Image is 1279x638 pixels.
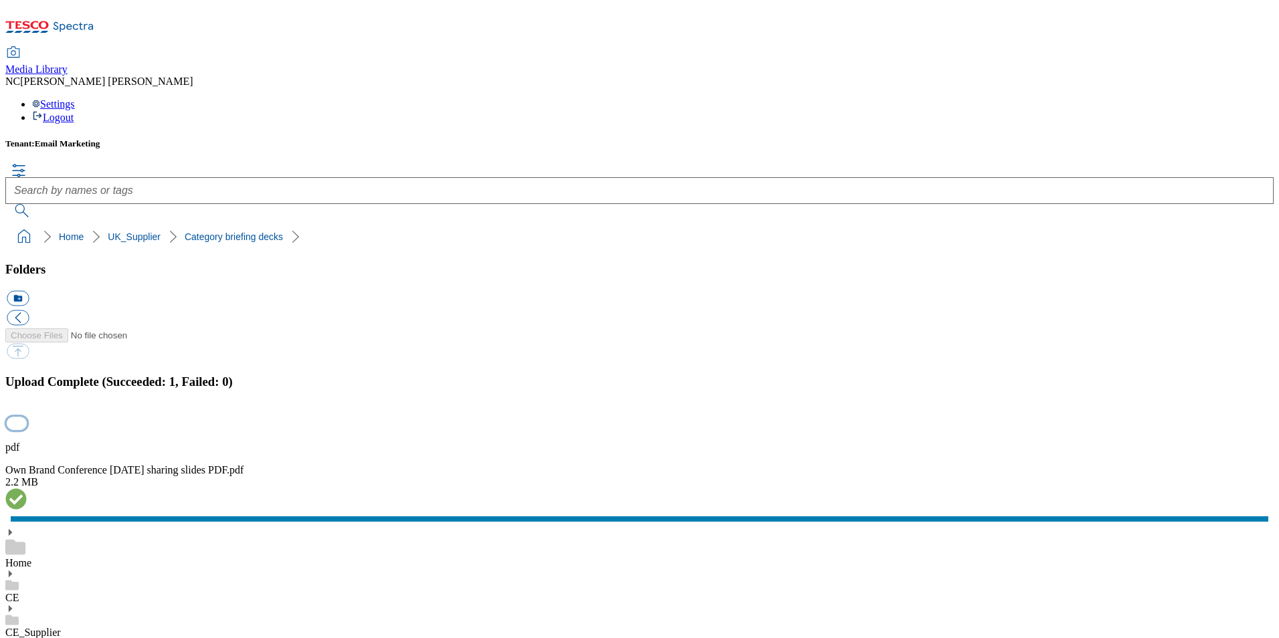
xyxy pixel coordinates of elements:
[185,231,283,242] a: Category briefing decks
[5,224,1274,249] nav: breadcrumb
[108,231,161,242] a: UK_Supplier
[5,464,1274,476] div: Own Brand Conference [DATE] sharing slides PDF.pdf
[5,47,68,76] a: Media Library
[13,226,35,247] a: home
[5,441,1274,453] p: pdf
[5,177,1274,204] input: Search by names or tags
[5,476,1274,488] div: 2.2 MB
[5,627,61,638] a: CE_Supplier
[20,76,193,87] span: [PERSON_NAME] [PERSON_NAME]
[32,112,74,123] a: Logout
[5,138,1274,149] h5: Tenant:
[5,262,1274,277] h3: Folders
[5,592,19,603] a: CE
[5,76,20,87] span: NC
[5,64,68,75] span: Media Library
[35,138,100,148] span: Email Marketing
[32,98,75,110] a: Settings
[5,557,31,568] a: Home
[5,375,1274,389] h3: Upload Complete (Succeeded: 1, Failed: 0)
[59,231,84,242] a: Home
